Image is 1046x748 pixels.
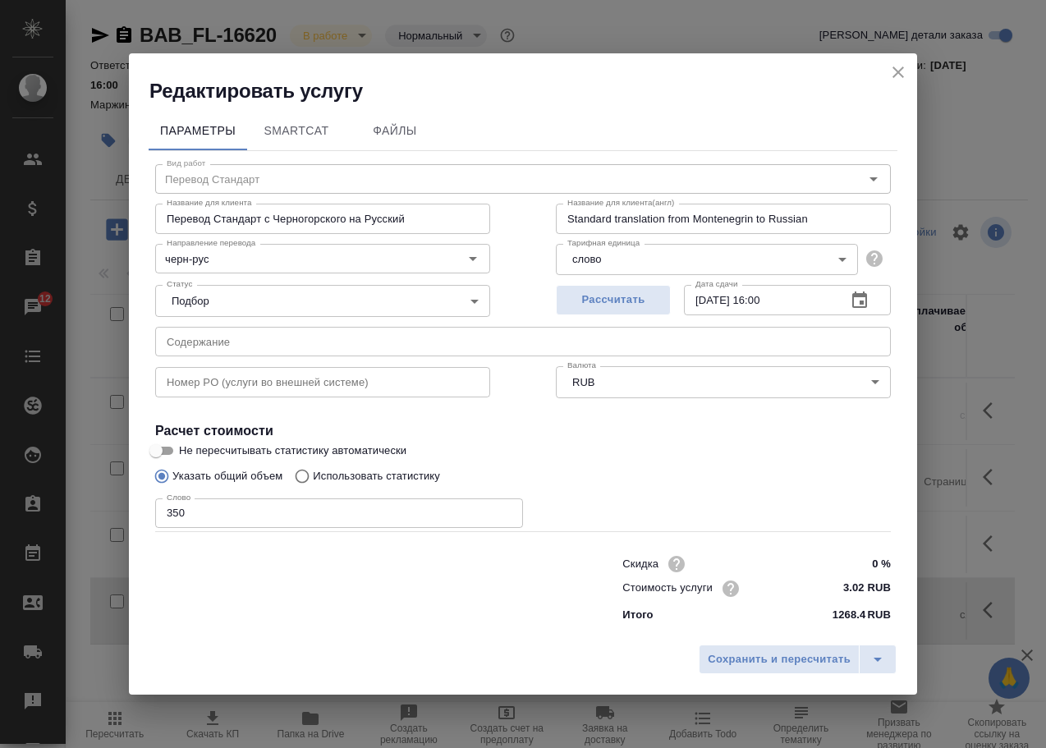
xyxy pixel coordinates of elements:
div: RUB [556,366,891,397]
button: слово [567,252,606,266]
h4: Расчет стоимости [155,421,891,441]
h2: Редактировать услугу [149,78,917,104]
div: Подбор [155,285,490,316]
p: RUB [867,607,891,623]
input: ✎ Введи что-нибудь [829,552,891,576]
button: Подбор [167,294,214,308]
p: Скидка [622,556,658,572]
span: Сохранить и пересчитать [708,650,851,669]
button: Рассчитать [556,285,671,315]
p: Указать общий объем [172,468,282,484]
span: Рассчитать [565,291,662,310]
span: Не пересчитывать статистику автоматически [179,443,406,459]
span: SmartCat [257,121,336,141]
p: 1268.4 [833,607,866,623]
p: Стоимость услуги [622,580,713,596]
p: Использовать статистику [313,468,440,484]
span: Параметры [158,121,237,141]
div: split button [699,645,897,674]
input: ✎ Введи что-нибудь [829,576,891,600]
p: Итого [622,607,653,623]
div: слово [556,244,858,275]
button: close [886,60,911,85]
span: Файлы [356,121,434,141]
button: RUB [567,375,599,389]
button: Open [461,247,484,270]
button: Сохранить и пересчитать [699,645,860,674]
